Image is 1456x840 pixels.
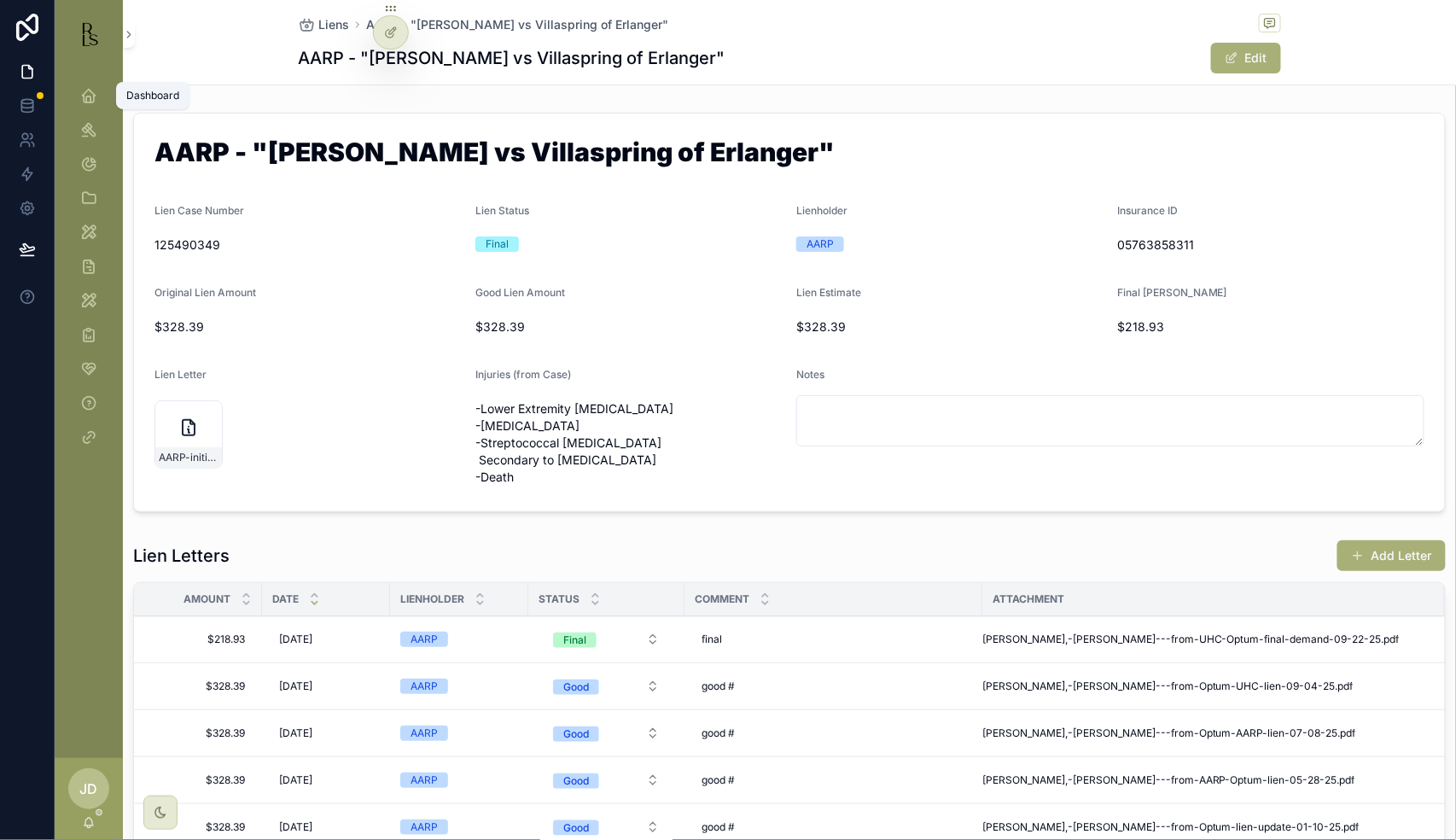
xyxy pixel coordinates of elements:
img: App logo [75,20,102,48]
span: $328.39 [475,318,783,335]
span: $328.39 [161,680,245,693]
span: [DATE] [279,820,312,834]
a: [DATE] [272,767,380,794]
div: Dashboard [126,89,179,102]
a: Liens [298,16,349,33]
button: Select Button [539,765,673,796]
a: $218.93 [154,626,252,653]
div: Good [563,820,589,836]
span: -Lower Extremity [MEDICAL_DATA] -[MEDICAL_DATA] -Streptococcal [MEDICAL_DATA] Secondary to [MEDIC... [475,400,783,486]
span: .pdf [1382,633,1400,646]
a: [DATE] [272,626,380,653]
a: [DATE] [272,673,380,700]
a: [PERSON_NAME],-[PERSON_NAME]---from-AARP-Optum-lien-05-28-25.pdf [982,773,1424,787]
button: Select Button [539,624,673,655]
a: $328.39 [154,720,252,747]
a: [PERSON_NAME],-[PERSON_NAME]---from-Optum-UHC-lien-09-04-25.pdf [982,680,1424,693]
div: AARP [411,632,438,647]
span: 05763858311 [1117,236,1424,254]
a: Select Button [539,764,674,796]
div: Final [563,633,586,648]
button: Edit [1211,43,1281,73]
span: [DATE] [279,680,312,693]
span: Status [539,592,579,606]
a: final [695,626,972,653]
span: Lienholder [400,592,464,606]
span: Injuries (from Case) [475,368,571,381]
div: scrollable content [55,68,123,475]
a: good # [695,767,972,794]
span: Lien Status [475,204,529,217]
h1: AARP - "[PERSON_NAME] vs Villaspring of Erlanger" [298,46,725,70]
div: AARP [411,773,438,788]
h1: Lien Letters [133,544,230,568]
span: $218.93 [1117,318,1424,335]
button: Select Button [539,718,673,749]
div: AARP [411,820,438,835]
a: AARP - "[PERSON_NAME] vs Villaspring of Erlanger" [366,16,668,33]
span: good # [702,680,735,693]
span: Notes [796,368,824,381]
span: Lienholder [796,204,847,217]
span: 125490349 [154,236,462,254]
span: [PERSON_NAME],-[PERSON_NAME]---from-AARP-Optum-lien-05-28-25 [982,773,1337,787]
h1: AARP - "[PERSON_NAME] vs Villaspring of Erlanger" [154,139,1424,172]
span: $328.39 [161,773,245,787]
span: [PERSON_NAME],-[PERSON_NAME]---from-Optum-UHC-lien-09-04-25 [982,680,1336,693]
a: [PERSON_NAME],-[PERSON_NAME]---from-UHC-Optum-final-demand-09-22-25.pdf [982,633,1424,646]
a: [DATE] [272,720,380,747]
span: $328.39 [154,318,462,335]
span: [DATE] [279,773,312,787]
span: [PERSON_NAME],-[PERSON_NAME]---from-UHC-Optum-final-demand-09-22-25 [982,633,1382,646]
span: $218.93 [161,633,245,646]
span: [DATE] [279,726,312,740]
span: Original Lien Amount [154,286,256,299]
span: Attachment [993,592,1064,606]
span: [DATE] [279,633,312,646]
span: [PERSON_NAME],-[PERSON_NAME]---from-Optum-AARP-lien-07-08-25 [982,726,1338,740]
div: Good [563,726,589,742]
span: .pdf [1338,726,1356,740]
button: Add Letter [1337,540,1446,571]
a: good # [695,673,972,700]
span: .pdf [1337,773,1355,787]
span: $328.39 [796,318,1104,335]
span: AARP-initial-lien-request-09-26-2024 [159,451,218,464]
span: good # [702,726,735,740]
span: .pdf [1336,680,1354,693]
div: AARP [411,726,438,741]
div: Final [486,236,509,252]
a: AARP [400,632,518,647]
a: AARP [400,679,518,694]
button: Select Button [539,671,673,702]
span: $328.39 [161,820,245,834]
div: AARP [411,679,438,694]
span: final [702,633,722,646]
div: Good [563,680,589,695]
span: Lien Letter [154,368,207,381]
a: AARP [400,820,518,835]
span: Date [272,592,299,606]
a: Select Button [539,670,674,703]
a: $328.39 [154,673,252,700]
a: [PERSON_NAME],-[PERSON_NAME]---from-Optum-lien-update-01-10-25.pdf [982,820,1424,834]
span: [PERSON_NAME],-[PERSON_NAME]---from-Optum-lien-update-01-10-25 [982,820,1342,834]
a: $328.39 [154,767,252,794]
span: .pdf [1342,820,1360,834]
div: AARP [807,236,834,252]
span: Lien Estimate [796,286,861,299]
a: AARP [400,773,518,788]
span: Good Lien Amount [475,286,565,299]
span: $328.39 [161,726,245,740]
span: Comment [695,592,749,606]
span: Amount [183,592,230,606]
span: good # [702,773,735,787]
span: Insurance ID [1117,204,1178,217]
span: good # [702,820,735,834]
span: Final [PERSON_NAME] [1117,286,1227,299]
a: [PERSON_NAME],-[PERSON_NAME]---from-Optum-AARP-lien-07-08-25.pdf [982,726,1424,740]
div: Good [563,773,589,789]
a: AARP [400,726,518,741]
